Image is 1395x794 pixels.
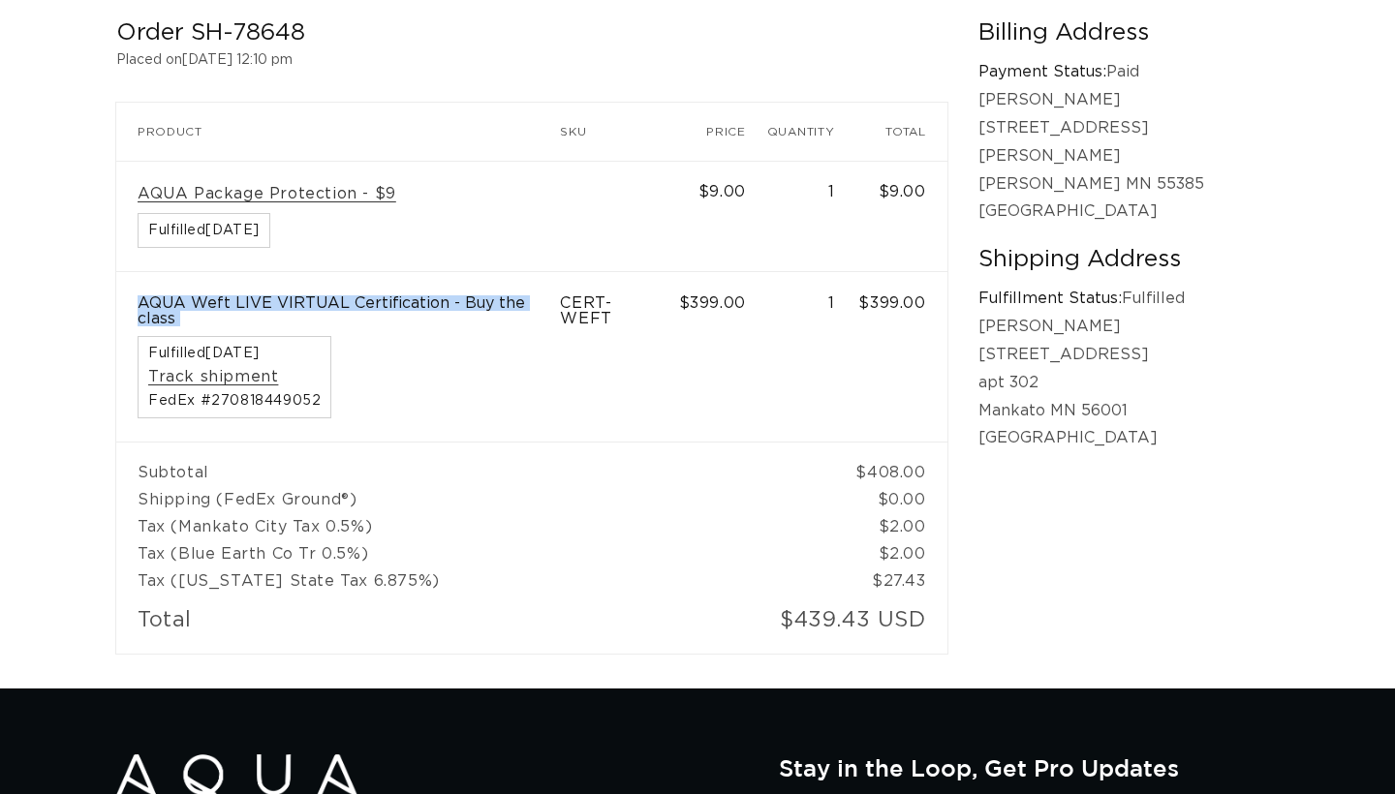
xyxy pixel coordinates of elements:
[855,513,946,540] td: $2.00
[148,224,260,237] span: Fulfilled
[560,272,678,442] td: CERT-WEFT
[116,103,560,161] th: Product
[679,295,746,311] span: $399.00
[182,53,293,67] time: [DATE] 12:10 pm
[978,64,1106,79] strong: Payment Status:
[978,290,1122,306] strong: Fulfillment Status:
[767,595,947,654] td: $439.43 USD
[978,313,1279,452] p: [PERSON_NAME] [STREET_ADDRESS] apt 302 Mankato MN 56001 [GEOGRAPHIC_DATA]
[148,347,321,360] span: Fulfilled
[698,184,746,199] span: $9.00
[116,486,855,513] td: Shipping (FedEx Ground®)
[855,567,946,595] td: $27.43
[116,513,855,540] td: Tax (Mankato City Tax 0.5%)
[116,595,767,654] td: Total
[978,245,1279,275] h2: Shipping Address
[978,86,1279,226] p: [PERSON_NAME] [STREET_ADDRESS][PERSON_NAME] [PERSON_NAME] MN 55385 [GEOGRAPHIC_DATA]
[855,540,946,567] td: $2.00
[148,367,278,387] a: Track shipment
[779,754,1279,781] h2: Stay in the Loop, Get Pro Updates
[138,295,539,326] p: AQUA Weft LIVE VIRTUAL Certification - Buy the class
[116,18,947,48] h2: Order SH-78648
[855,442,946,486] td: $408.00
[978,18,1279,48] h2: Billing Address
[855,272,946,442] td: $399.00
[560,103,678,161] th: SKU
[978,58,1279,86] p: Paid
[767,161,856,272] td: 1
[679,103,767,161] th: Price
[767,103,856,161] th: Quantity
[116,442,855,486] td: Subtotal
[205,347,260,360] time: [DATE]
[138,184,396,204] a: AQUA Package Protection - $9
[767,272,856,442] td: 1
[116,48,947,73] p: Placed on
[978,285,1279,313] p: Fulfilled
[116,540,855,567] td: Tax (Blue Earth Co Tr 0.5%)
[855,161,946,272] td: $9.00
[148,394,321,408] span: FedEx #270818449052
[855,486,946,513] td: $0.00
[855,103,946,161] th: Total
[116,567,855,595] td: Tax ([US_STATE] State Tax 6.875%)
[205,224,260,237] time: [DATE]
